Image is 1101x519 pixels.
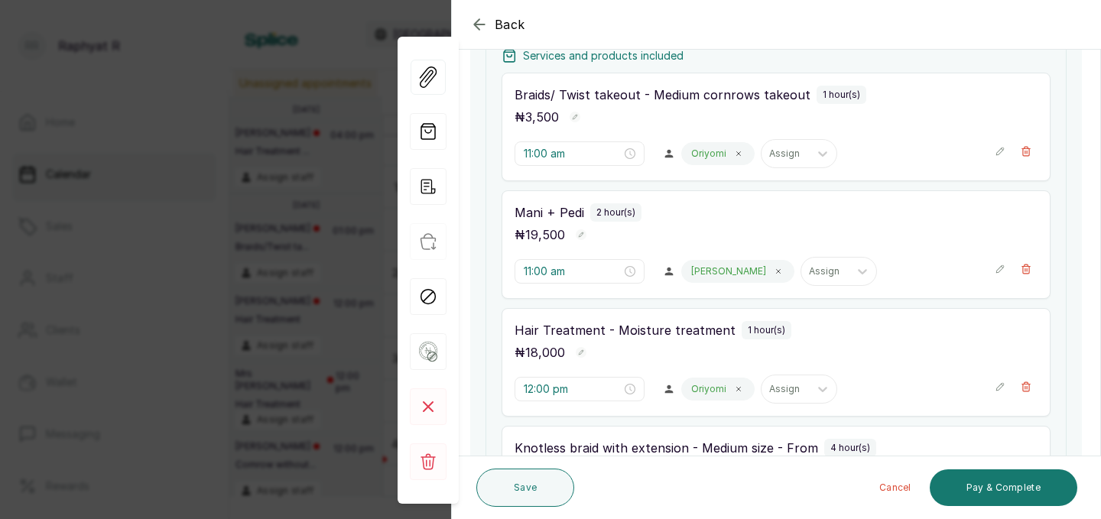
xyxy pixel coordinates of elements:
[691,148,726,160] p: Oriyomi
[515,108,559,126] p: ₦
[691,265,766,277] p: [PERSON_NAME]
[470,15,525,34] button: Back
[515,86,810,104] p: Braids/ Twist takeout - Medium cornrows takeout
[748,324,785,336] p: 1 hour(s)
[525,227,565,242] span: 19,500
[596,206,635,219] p: 2 hour(s)
[515,321,736,339] p: Hair Treatment - Moisture treatment
[691,383,726,395] p: Oriyomi
[525,109,559,125] span: 3,500
[830,442,870,454] p: 4 hour(s)
[515,203,584,222] p: Mani + Pedi
[523,48,684,63] p: Services and products included
[867,469,924,506] button: Cancel
[525,345,565,360] span: 18,000
[823,89,860,101] p: 1 hour(s)
[930,469,1077,506] button: Pay & Complete
[495,15,525,34] span: Back
[476,469,574,507] button: Save
[515,225,565,244] p: ₦
[524,381,622,397] input: Select time
[524,263,622,280] input: Select time
[515,343,565,362] p: ₦
[524,145,622,162] input: Select time
[515,439,818,457] p: Knotless braid with extension - Medium size - From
